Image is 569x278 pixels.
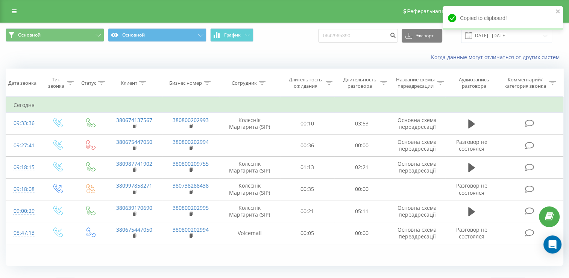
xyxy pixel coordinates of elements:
td: Колєснік Маргарита (SIP) [219,156,280,178]
td: 05:11 [334,200,389,222]
td: 01:13 [280,156,335,178]
td: 00:00 [334,178,389,200]
a: 380987741902 [116,160,152,167]
td: Колєснік Маргарита (SIP) [219,200,280,222]
button: Основной [6,28,104,42]
a: 380997858271 [116,182,152,189]
a: 380800202995 [173,204,209,211]
td: 00:10 [280,113,335,134]
td: Основна схема переадресації [389,200,445,222]
div: 09:33:36 [14,116,33,131]
div: Название схемы переадресации [396,76,435,89]
button: close [555,8,561,15]
div: Длительность ожидания [287,76,324,89]
div: Сотрудник [232,80,257,86]
td: Основна схема переадресації [389,113,445,134]
a: 380800202994 [173,226,209,233]
div: 09:18:08 [14,182,33,197]
td: 00:05 [280,222,335,244]
td: Основна схема переадресації [389,156,445,178]
span: Основной [18,32,41,38]
div: Бизнес номер [169,80,202,86]
a: 380674137567 [116,116,152,124]
span: Разговор не состоялся [456,226,487,240]
td: Сегодня [6,98,563,113]
button: Экспорт [402,29,442,43]
a: 380738288438 [173,182,209,189]
button: График [210,28,253,42]
td: 03:53 [334,113,389,134]
a: Когда данные могут отличаться от других систем [431,53,563,61]
span: График [224,32,241,38]
a: 380800202994 [173,138,209,145]
div: 08:47:13 [14,226,33,240]
a: 380800202993 [173,116,209,124]
td: Колєснік Маргарита (SIP) [219,178,280,200]
td: Колєснік Маргарита (SIP) [219,113,280,134]
div: Статус [81,80,96,86]
a: 380675447050 [116,138,152,145]
div: Copied to clipboard! [443,6,563,30]
td: 00:35 [280,178,335,200]
div: Комментарий/категория звонка [503,76,547,89]
td: Основна схема переадресації [389,134,445,156]
td: Voicemail [219,222,280,244]
span: Разговор не состоялся [456,138,487,152]
a: 380675447050 [116,226,152,233]
div: 09:18:15 [14,160,33,175]
td: 00:00 [334,222,389,244]
div: Тип звонка [47,76,65,89]
div: 09:27:41 [14,138,33,153]
span: Реферальная программа [407,8,469,14]
div: Длительность разговора [341,76,378,89]
td: 00:00 [334,134,389,156]
div: Дата звонка [8,80,36,86]
button: Основной [108,28,206,42]
td: 02:21 [334,156,389,178]
div: 09:00:29 [14,204,33,218]
td: Основна схема переадресації [389,222,445,244]
span: Разговор не состоялся [456,182,487,196]
td: 00:36 [280,134,335,156]
div: Клиент [121,80,137,86]
input: Поиск по номеру [318,29,398,43]
a: 380639170690 [116,204,152,211]
a: 380800209755 [173,160,209,167]
td: 00:21 [280,200,335,222]
div: Open Intercom Messenger [543,235,561,254]
div: Аудиозапись разговора [452,76,496,89]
